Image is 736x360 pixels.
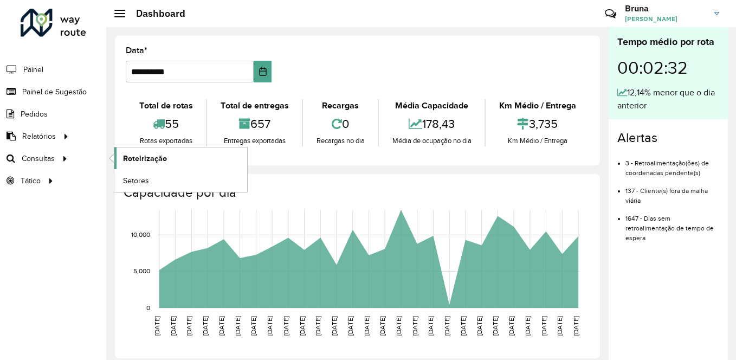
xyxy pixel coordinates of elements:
[185,316,192,336] text: [DATE]
[411,316,418,336] text: [DATE]
[21,175,41,187] span: Tático
[488,99,586,112] div: Km Médio / Entrega
[146,304,150,311] text: 0
[299,316,306,336] text: [DATE]
[556,316,563,336] text: [DATE]
[599,2,622,25] a: Contato Rápido
[306,112,375,136] div: 0
[123,175,149,187] span: Setores
[508,316,515,336] text: [DATE]
[22,153,55,164] span: Consultas
[314,316,321,336] text: [DATE]
[524,316,531,336] text: [DATE]
[306,136,375,146] div: Recargas no dia
[617,130,719,146] h4: Alertas
[131,231,150,238] text: 10,000
[210,136,299,146] div: Entregas exportadas
[488,112,586,136] div: 3,735
[234,316,241,336] text: [DATE]
[625,150,719,178] li: 3 - Retroalimentação(ões) de coordenadas pendente(s)
[625,178,719,205] li: 137 - Cliente(s) fora da malha viária
[443,316,450,336] text: [DATE]
[382,136,482,146] div: Média de ocupação no dia
[170,316,177,336] text: [DATE]
[124,185,589,201] h4: Capacidade por dia
[382,112,482,136] div: 178,43
[153,316,160,336] text: [DATE]
[379,316,386,336] text: [DATE]
[488,136,586,146] div: Km Médio / Entrega
[460,316,467,336] text: [DATE]
[331,316,338,336] text: [DATE]
[125,8,185,20] h2: Dashboard
[254,61,272,82] button: Choose Date
[476,316,483,336] text: [DATE]
[540,316,547,336] text: [DATE]
[210,99,299,112] div: Total de entregas
[395,316,402,336] text: [DATE]
[617,86,719,112] div: 12,14% menor que o dia anterior
[128,112,203,136] div: 55
[625,14,706,24] span: [PERSON_NAME]
[572,316,579,336] text: [DATE]
[347,316,354,336] text: [DATE]
[128,99,203,112] div: Total de rotas
[22,131,56,142] span: Relatórios
[126,44,147,57] label: Data
[114,170,247,191] a: Setores
[382,99,482,112] div: Média Capacidade
[128,136,203,146] div: Rotas exportadas
[492,316,499,336] text: [DATE]
[625,3,706,14] h3: Bruna
[23,64,43,75] span: Painel
[625,205,719,243] li: 1647 - Dias sem retroalimentação de tempo de espera
[22,86,87,98] span: Painel de Sugestão
[218,316,225,336] text: [DATE]
[282,316,289,336] text: [DATE]
[133,268,150,275] text: 5,000
[210,112,299,136] div: 657
[306,99,375,112] div: Recargas
[21,108,48,120] span: Pedidos
[617,35,719,49] div: Tempo médio por rota
[363,316,370,336] text: [DATE]
[114,147,247,169] a: Roteirização
[266,316,273,336] text: [DATE]
[250,316,257,336] text: [DATE]
[427,316,434,336] text: [DATE]
[617,49,719,86] div: 00:02:32
[123,153,167,164] span: Roteirização
[202,316,209,336] text: [DATE]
